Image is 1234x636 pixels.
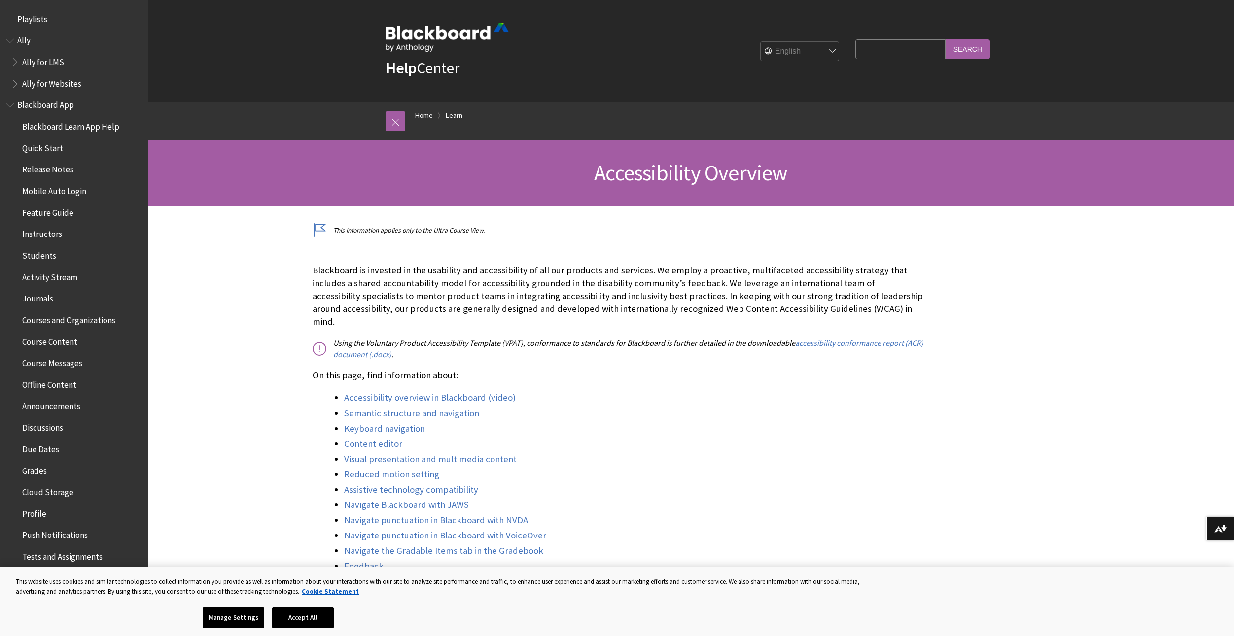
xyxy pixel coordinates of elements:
[313,337,924,360] p: Using the Voluntary Product Accessibility Template (VPAT), conformance to standards for Blackboar...
[313,369,924,382] p: On this page, find information about:
[344,530,546,541] a: Navigate punctuation in Blackboard with VoiceOver
[22,269,77,282] span: Activity Stream
[344,453,517,465] a: Visual presentation and multimedia content
[22,398,80,411] span: Announcements
[22,140,63,153] span: Quick Start
[344,438,402,450] a: Content editor
[344,392,516,403] a: Accessibility overview in Blackboard (video)
[17,97,74,110] span: Blackboard App
[22,247,56,261] span: Students
[6,11,142,28] nav: Book outline for Playlists
[446,109,462,122] a: Learn
[344,545,543,557] a: Navigate the Gradable Items tab in the Gradebook
[302,587,359,596] a: More information about your privacy, opens in a new tab
[272,607,334,628] button: Accept All
[6,97,142,630] nav: Book outline for Blackboard App Help
[22,75,81,89] span: Ally for Websites
[16,577,864,596] div: This website uses cookies and similar technologies to collect information you provide as well as ...
[313,264,924,329] p: Blackboard is invested in the usability and accessibility of all our products and services. We em...
[386,23,509,52] img: Blackboard by Anthology
[344,514,528,526] a: Navigate punctuation in Blackboard with NVDA
[22,419,63,433] span: Discussions
[22,334,77,347] span: Course Content
[344,560,384,572] a: Feedback
[344,407,479,419] a: Semantic structure and navigation
[22,183,86,196] span: Mobile Auto Login
[22,226,62,239] span: Instructors
[22,204,73,218] span: Feature Guide
[22,312,115,325] span: Courses and Organizations
[415,109,433,122] a: Home
[22,54,64,67] span: Ally for LMS
[946,39,990,59] input: Search
[22,505,46,519] span: Profile
[22,118,119,132] span: Blackboard Learn App Help
[17,33,31,46] span: Ally
[22,162,73,175] span: Release Notes
[386,58,459,78] a: HelpCenter
[22,291,53,304] span: Journals
[22,548,103,562] span: Tests and Assignments
[203,607,264,628] button: Manage Settings
[17,11,47,24] span: Playlists
[333,338,923,359] a: accessibility conformance report (ACR) document (.docx)
[344,423,425,435] a: Keyboard navigation
[344,469,439,480] a: Reduced motion setting
[313,226,924,235] p: This information applies only to the Ultra Course View.
[344,484,478,496] a: Assistive technology compatibility
[6,33,142,92] nav: Book outline for Anthology Ally Help
[22,355,82,368] span: Course Messages
[386,58,417,78] strong: Help
[22,484,73,497] span: Cloud Storage
[22,527,88,540] span: Push Notifications
[22,463,47,476] span: Grades
[22,376,76,390] span: Offline Content
[22,441,59,454] span: Due Dates
[344,499,469,511] a: Navigate Blackboard with JAWS
[594,159,787,186] span: Accessibility Overview
[761,42,840,62] select: Site Language Selector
